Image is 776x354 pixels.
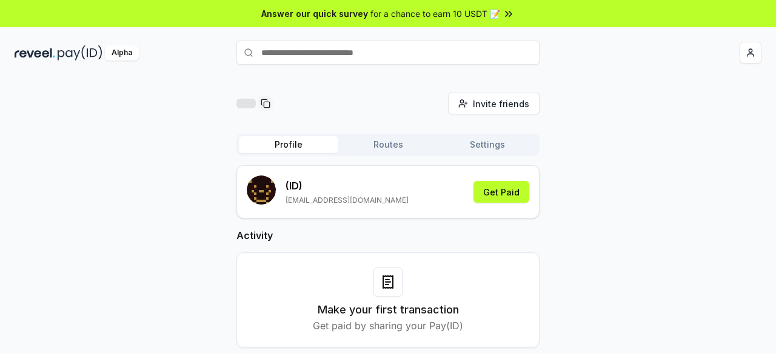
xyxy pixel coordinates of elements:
[448,93,540,114] button: Invite friends
[318,301,459,318] h3: Make your first transaction
[473,97,529,110] span: Invite friends
[236,228,540,243] h2: Activity
[261,7,368,20] span: Answer our quick survey
[105,45,139,61] div: Alpha
[239,136,338,153] button: Profile
[15,45,55,61] img: reveel_dark
[338,136,438,153] button: Routes
[313,318,463,333] p: Get paid by sharing your Pay(ID)
[473,181,529,203] button: Get Paid
[286,179,409,193] p: (ID)
[438,136,537,153] button: Settings
[58,45,102,61] img: pay_id
[286,195,409,205] p: [EMAIL_ADDRESS][DOMAIN_NAME]
[370,7,500,20] span: for a chance to earn 10 USDT 📝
